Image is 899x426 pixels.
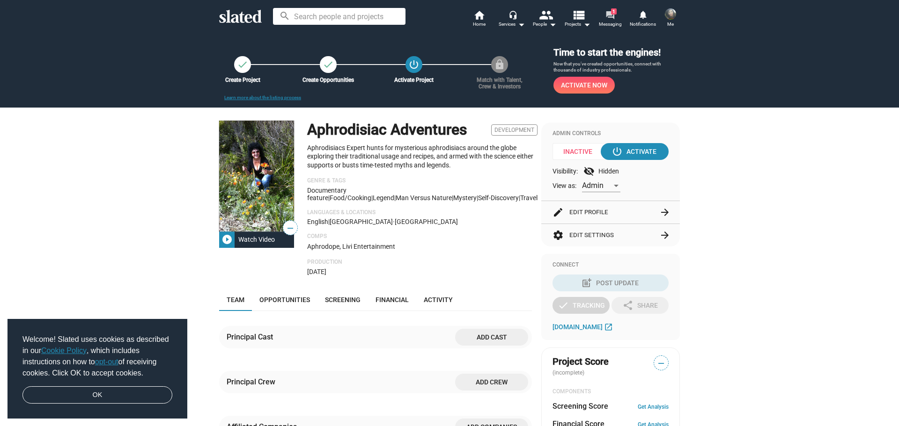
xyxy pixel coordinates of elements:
[508,10,517,19] mat-icon: headset_mic
[553,224,669,246] button: Edit Settings
[612,297,669,314] button: Share
[553,143,609,160] span: Inactive
[553,323,603,331] span: [DOMAIN_NAME]
[376,296,409,303] span: Financial
[424,296,453,303] span: Activity
[405,56,422,73] button: Activate Project
[22,334,172,379] span: Welcome! Slated uses cookies as described in our , which includes instructions on how to of recei...
[473,9,485,21] mat-icon: home
[307,177,538,185] p: Genre & Tags
[561,9,594,30] button: Projects
[553,181,576,190] span: View as:
[252,289,317,311] a: Opportunities
[325,296,361,303] span: Screening
[553,274,669,291] button: Post Update
[553,369,586,376] span: (incomplete)
[307,242,538,251] p: Aphrodope, Livi Entertainment
[495,9,528,30] button: Services
[328,218,330,225] span: |
[626,9,659,30] a: Notifications
[307,268,326,275] span: [DATE]
[638,10,647,19] mat-icon: notifications
[622,297,658,314] div: Share
[227,296,244,303] span: Team
[520,194,538,202] span: travel
[219,121,294,231] img: Aphrodisiac Adventures
[553,230,564,241] mat-icon: settings
[307,259,538,266] p: Production
[516,19,527,30] mat-icon: arrow_drop_down
[307,233,538,240] p: Comps
[572,8,585,22] mat-icon: view_list
[659,7,682,31] button: Lillian ZeltserMe
[477,194,478,202] span: |
[41,347,87,354] a: Cookie Policy
[553,201,669,224] button: Edit Profile
[558,297,605,314] div: Tracking
[565,19,590,30] span: Projects
[323,59,334,70] mat-icon: check
[283,222,297,234] span: —
[307,218,328,225] span: English
[7,319,187,419] div: cookieconsent
[659,207,671,218] mat-icon: arrow_forward
[553,401,608,411] dt: Screening Score
[553,130,669,137] div: Admin Controls
[581,277,592,289] mat-icon: post_add
[605,10,614,19] mat-icon: forum
[553,77,615,94] button: Activate Now
[613,143,656,160] div: Activate
[611,8,617,14] span: 1
[453,194,477,202] span: mystery
[654,357,668,369] span: —
[594,9,626,30] a: 1Messaging
[582,181,604,190] span: Admin
[235,231,279,248] div: Watch Video
[473,19,486,30] span: Home
[227,377,279,387] div: Principal Crew
[212,77,273,83] div: Create Project
[307,187,346,202] span: Documentary feature
[553,321,615,332] a: [DOMAIN_NAME]
[371,194,373,202] span: |
[528,9,561,30] button: People
[553,166,669,177] div: Visibility: Hidden
[638,404,669,410] a: Get Analysis
[396,194,452,202] span: man versus nature
[227,332,277,342] div: Principal Cast
[499,19,525,30] div: Services
[22,386,172,404] a: dismiss cookie message
[533,19,556,30] div: People
[394,194,396,202] span: |
[553,355,609,368] span: Project Score
[553,297,610,314] button: Tracking
[547,19,558,30] mat-icon: arrow_drop_down
[583,274,639,291] div: Post Update
[237,59,248,70] mat-icon: check
[455,329,528,346] button: Add cast
[408,59,420,70] mat-icon: power_settings_new
[463,374,521,390] span: Add crew
[519,194,520,202] span: |
[395,218,458,225] span: [GEOGRAPHIC_DATA]
[558,300,569,311] mat-icon: check
[667,19,674,30] span: Me
[583,166,595,177] mat-icon: visibility_off
[630,19,656,30] span: Notifications
[307,209,538,217] p: Languages & Locations
[221,234,233,245] mat-icon: play_circle_filled
[219,231,294,248] button: Watch Video
[553,207,564,218] mat-icon: edit
[219,289,252,311] a: Team
[553,388,669,396] div: COMPONENTS
[612,146,623,157] mat-icon: power_settings_new
[659,230,671,241] mat-icon: arrow_forward
[373,194,394,202] span: legend
[581,19,592,30] mat-icon: arrow_drop_down
[463,9,495,30] a: Home
[478,194,519,202] span: self-discovery
[368,289,416,311] a: Financial
[259,296,310,303] span: Opportunities
[561,77,607,94] span: Activate Now
[665,8,676,20] img: Lillian Zeltser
